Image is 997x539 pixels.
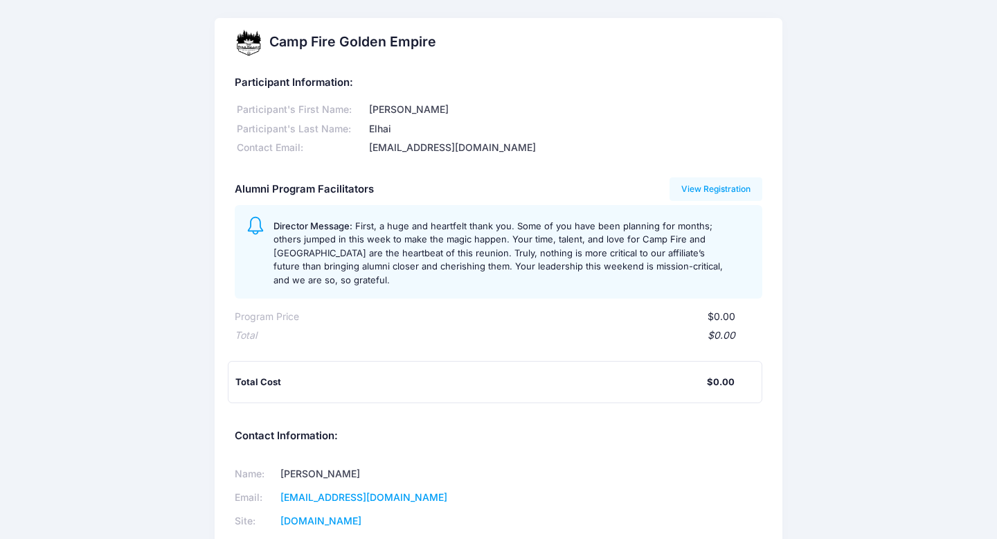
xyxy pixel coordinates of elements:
[273,220,352,231] span: Director Message:
[235,510,276,533] td: Site:
[235,122,367,136] div: Participant's Last Name:
[235,375,707,389] div: Total Cost
[235,328,257,343] div: Total
[670,177,763,201] a: View Registration
[235,430,762,443] h5: Contact Information:
[235,310,299,324] div: Program Price
[235,103,367,117] div: Participant's First Name:
[257,328,735,343] div: $0.00
[367,103,763,117] div: [PERSON_NAME]
[367,141,763,155] div: [EMAIL_ADDRESS][DOMAIN_NAME]
[269,34,436,50] h2: Camp Fire Golden Empire
[273,220,723,285] span: First, a huge and heartfelt thank you. Some of you have been planning for months; others jumped i...
[708,310,735,322] span: $0.00
[367,122,763,136] div: Elhai
[707,375,735,389] div: $0.00
[235,141,367,155] div: Contact Email:
[276,463,480,486] td: [PERSON_NAME]
[235,486,276,510] td: Email:
[235,463,276,486] td: Name:
[235,184,374,196] h5: Alumni Program Facilitators
[280,491,447,503] a: [EMAIL_ADDRESS][DOMAIN_NAME]
[280,515,361,527] a: [DOMAIN_NAME]
[235,77,762,89] h5: Participant Information:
